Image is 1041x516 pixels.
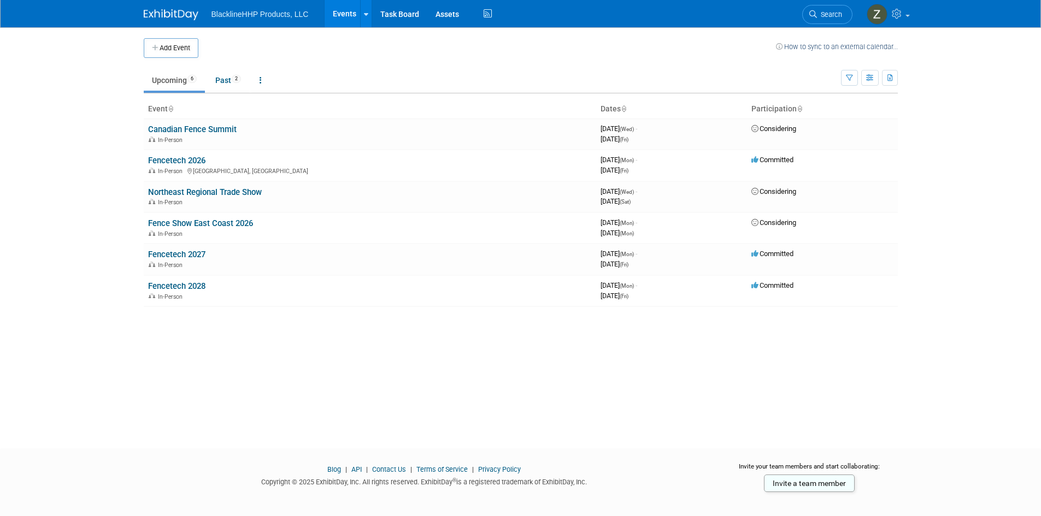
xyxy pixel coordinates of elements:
span: | [469,465,477,473]
a: Search [802,5,852,24]
a: Contact Us [372,465,406,473]
a: Invite a team member [764,475,855,492]
span: [DATE] [601,166,628,174]
a: Fencetech 2028 [148,281,205,291]
span: - [636,187,637,195]
span: - [636,281,637,289]
span: - [636,250,637,258]
img: Zach Romero [867,4,887,25]
span: (Fri) [620,168,628,174]
span: [DATE] [601,124,637,133]
a: Terms of Service [416,465,468,473]
a: Sort by Participation Type [797,104,802,113]
th: Dates [596,100,747,118]
img: In-Person Event [149,230,155,236]
a: How to sync to an external calendar... [776,43,898,51]
a: Sort by Start Date [621,104,626,113]
span: | [363,465,370,473]
span: (Mon) [620,220,634,226]
a: Past2 [207,70,249,91]
a: Blog [327,465,341,473]
span: [DATE] [601,229,634,237]
span: [DATE] [601,281,637,289]
span: [DATE] [601,135,628,143]
span: (Fri) [620,137,628,143]
span: Considering [751,218,796,227]
span: (Mon) [620,251,634,257]
span: Considering [751,124,796,133]
sup: ® [452,477,456,483]
span: [DATE] [601,260,628,268]
img: In-Person Event [149,262,155,267]
a: Fencetech 2027 [148,250,205,259]
img: In-Person Event [149,137,155,142]
div: Copyright © 2025 ExhibitDay, Inc. All rights reserved. ExhibitDay is a registered trademark of Ex... [144,475,705,487]
a: Canadian Fence Summit [148,124,237,134]
img: In-Person Event [149,293,155,299]
span: - [636,124,637,133]
span: Search [817,10,842,19]
span: | [408,465,415,473]
span: Committed [751,250,793,258]
a: Sort by Event Name [168,104,173,113]
span: [DATE] [601,156,637,164]
span: In-Person [158,199,186,206]
a: Fencetech 2026 [148,156,205,165]
a: Privacy Policy [478,465,521,473]
span: (Mon) [620,283,634,289]
div: [GEOGRAPHIC_DATA], [GEOGRAPHIC_DATA] [148,166,592,175]
span: (Mon) [620,230,634,236]
span: Considering [751,187,796,195]
span: BlacklineHHP Products, LLC [211,10,309,19]
div: Invite your team members and start collaborating: [721,462,898,478]
img: In-Person Event [149,168,155,173]
th: Event [144,100,596,118]
span: [DATE] [601,218,637,227]
span: (Mon) [620,157,634,163]
span: 6 [187,75,197,83]
span: In-Person [158,230,186,238]
span: In-Person [158,137,186,144]
span: (Fri) [620,262,628,268]
span: Committed [751,156,793,164]
span: (Fri) [620,293,628,299]
span: Committed [751,281,793,289]
span: [DATE] [601,187,637,195]
span: | [343,465,350,473]
span: In-Person [158,262,186,269]
span: In-Person [158,293,186,300]
span: In-Person [158,168,186,175]
span: (Wed) [620,189,634,195]
span: [DATE] [601,292,628,300]
a: API [351,465,362,473]
span: - [636,218,637,227]
a: Northeast Regional Trade Show [148,187,262,197]
img: ExhibitDay [144,9,198,20]
a: Fence Show East Coast 2026 [148,218,253,228]
span: [DATE] [601,250,637,258]
span: [DATE] [601,197,631,205]
a: Upcoming6 [144,70,205,91]
th: Participation [747,100,898,118]
button: Add Event [144,38,198,58]
span: - [636,156,637,164]
span: (Sat) [620,199,631,205]
img: In-Person Event [149,199,155,204]
span: 2 [232,75,241,83]
span: (Wed) [620,126,634,132]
